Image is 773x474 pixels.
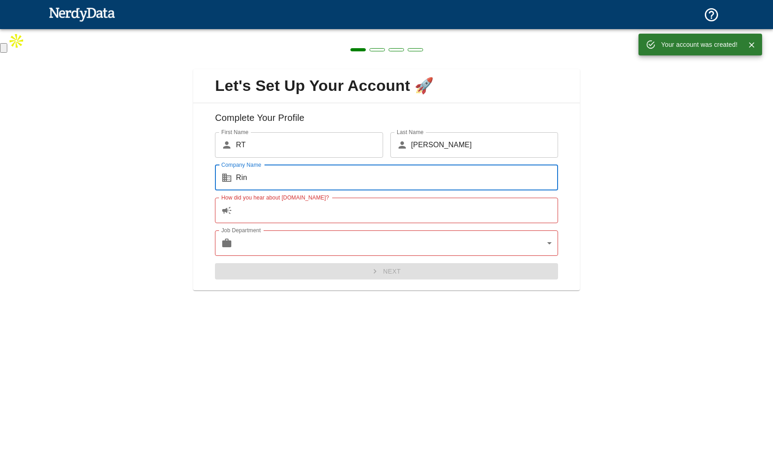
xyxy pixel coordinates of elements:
[200,110,573,132] h6: Complete Your Profile
[221,128,249,136] label: First Name
[7,32,25,50] img: Apollo
[49,5,115,23] img: NerdyData.com
[221,161,261,169] label: Company Name
[200,76,573,95] span: Let's Set Up Your Account 🚀
[728,409,762,444] iframe: Drift Widget Chat Controller
[397,128,424,136] label: Last Name
[698,1,725,28] button: Support and Documentation
[221,226,261,234] label: Job Department
[221,194,329,201] label: How did you hear about [DOMAIN_NAME]?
